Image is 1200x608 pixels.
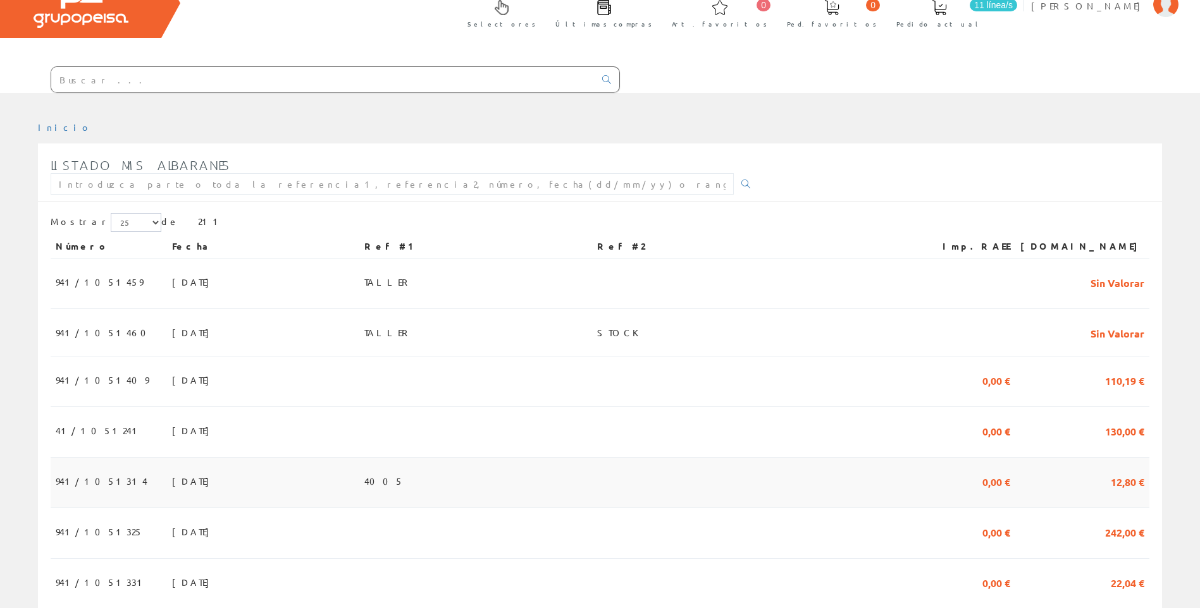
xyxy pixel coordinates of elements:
[364,271,412,293] span: TALLER
[364,322,412,343] span: TALLER
[672,18,767,30] span: Art. favoritos
[982,571,1010,593] span: 0,00 €
[364,470,404,492] span: 4005
[167,235,359,258] th: Fecha
[1111,470,1144,492] span: 12,80 €
[172,271,216,293] span: [DATE]
[555,18,652,30] span: Últimas compras
[56,271,143,293] span: 941/1051459
[982,420,1010,441] span: 0,00 €
[787,18,877,30] span: Ped. favoritos
[56,369,149,391] span: 941/1051409
[1105,420,1144,441] span: 130,00 €
[38,121,92,133] a: Inicio
[56,521,143,542] span: 941/1051325
[982,521,1010,542] span: 0,00 €
[172,369,216,391] span: [DATE]
[1091,322,1144,343] span: Sin Valorar
[51,67,595,92] input: Buscar ...
[982,369,1010,391] span: 0,00 €
[172,322,216,343] span: [DATE]
[51,173,734,195] input: Introduzca parte o toda la referencia1, referencia2, número, fecha(dd/mm/yy) o rango de fechas(dd...
[896,18,982,30] span: Pedido actual
[982,470,1010,492] span: 0,00 €
[1105,369,1144,391] span: 110,19 €
[51,213,1149,235] div: de 211
[56,420,142,441] span: 41/1051241
[56,322,154,343] span: 941/1051460
[1015,235,1149,258] th: [DOMAIN_NAME]
[1105,521,1144,542] span: 242,00 €
[172,470,216,492] span: [DATE]
[592,235,920,258] th: Ref #2
[51,157,231,173] span: Listado mis albaranes
[467,18,536,30] span: Selectores
[111,213,161,232] select: Mostrar
[359,235,592,258] th: Ref #1
[920,235,1015,258] th: Imp.RAEE
[56,571,147,593] span: 941/1051331
[56,470,147,492] span: 941/1051314
[1091,271,1144,293] span: Sin Valorar
[51,235,167,258] th: Número
[172,571,216,593] span: [DATE]
[51,213,161,232] label: Mostrar
[1111,571,1144,593] span: 22,04 €
[172,420,216,441] span: [DATE]
[172,521,216,542] span: [DATE]
[597,322,648,343] span: STOCK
